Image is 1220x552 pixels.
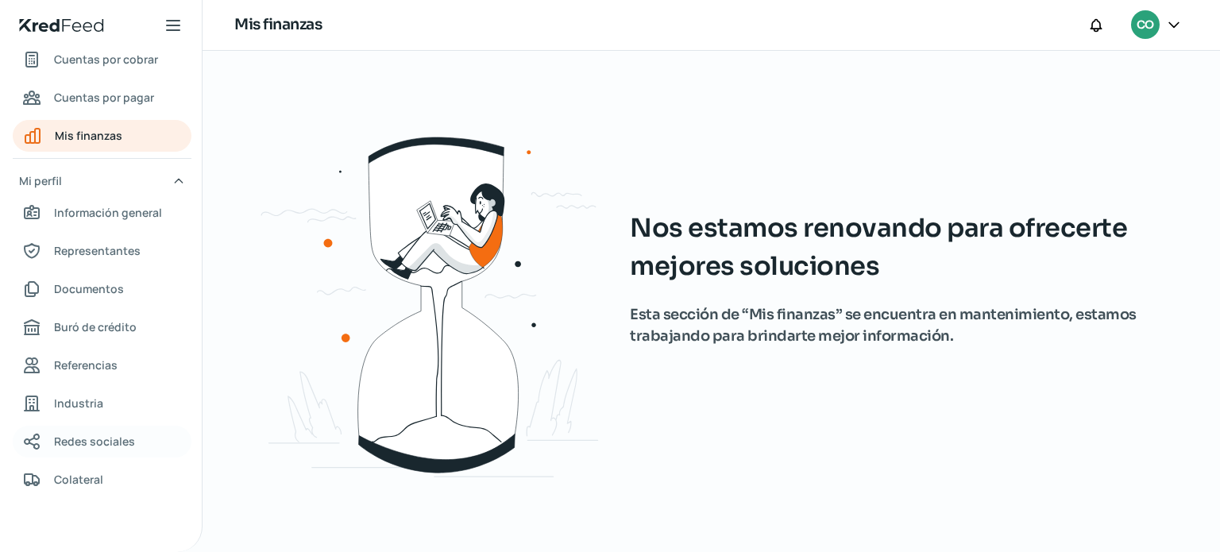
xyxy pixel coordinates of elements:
[13,426,191,457] a: Redes sociales
[13,82,191,114] a: Cuentas por pagar
[54,393,103,413] span: Industria
[13,464,191,496] a: Colateral
[234,14,322,37] h1: Mis finanzas
[13,349,191,381] a: Referencias
[13,44,191,75] a: Cuentas por cobrar
[13,197,191,229] a: Información general
[54,469,103,489] span: Colateral
[183,107,701,496] img: waiting.svg
[54,355,118,375] span: Referencias
[54,87,154,107] span: Cuentas por pagar
[13,311,191,343] a: Buró de crédito
[54,317,137,337] span: Buró de crédito
[630,209,1163,285] span: Nos estamos renovando para ofrecerte mejores soluciones
[19,171,62,191] span: Mi perfil
[630,304,1163,347] span: Esta sección de “Mis finanzas” se encuentra en mantenimiento, estamos trabajando para brindarte m...
[13,235,191,267] a: Representantes
[54,203,162,222] span: Información general
[54,49,158,69] span: Cuentas por cobrar
[13,120,191,152] a: Mis finanzas
[54,279,124,299] span: Documentos
[13,388,191,419] a: Industria
[54,431,135,451] span: Redes sociales
[13,273,191,305] a: Documentos
[55,125,122,145] span: Mis finanzas
[54,241,141,261] span: Representantes
[1137,16,1153,35] span: CO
